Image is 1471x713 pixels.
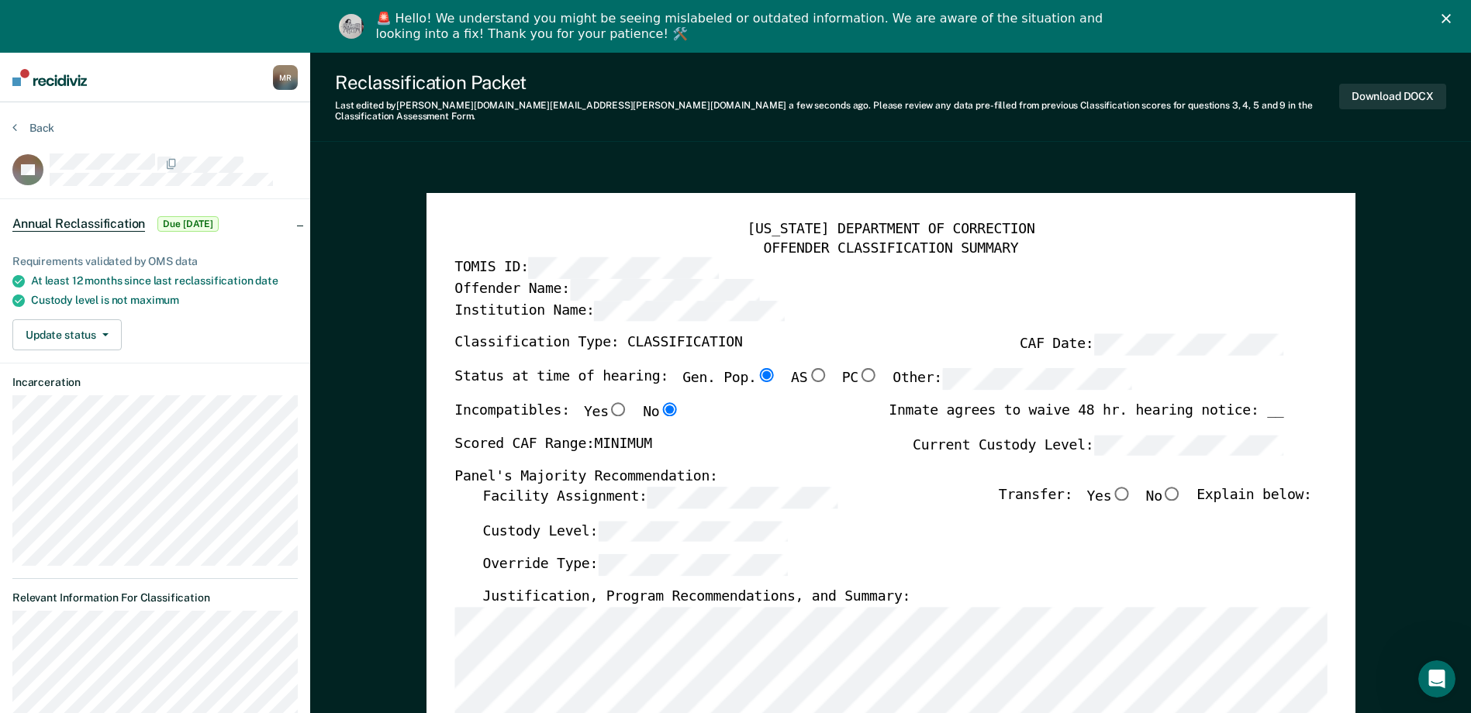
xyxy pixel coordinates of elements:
[454,221,1327,239] div: [US_STATE] DEPARTMENT OF CORRECTION
[454,239,1327,257] div: OFFENDER CLASSIFICATION SUMMARY
[12,69,87,86] img: Recidiviz
[1111,486,1131,500] input: Yes
[482,554,788,576] label: Override Type:
[569,279,759,301] input: Offender Name:
[12,376,298,389] dt: Incarceration
[756,368,776,382] input: Gen. Pop.
[594,300,784,322] input: Institution Name:
[454,300,784,322] label: Institution Name:
[273,65,298,90] button: MR
[858,368,879,382] input: PC
[12,591,298,604] dt: Relevant Information For Classification
[841,368,878,390] label: PC
[598,520,788,542] input: Custody Level:
[454,368,1132,402] div: Status at time of hearing:
[647,486,837,508] input: Facility Assignment:
[482,486,837,508] label: Facility Assignment:
[255,274,278,287] span: date
[608,401,628,415] input: Yes
[12,216,145,232] span: Annual Reclassification
[482,520,788,542] label: Custody Level:
[12,121,54,135] button: Back
[335,71,1339,94] div: Reclassification Packet
[273,65,298,90] div: M R
[12,255,298,268] div: Requirements validated by OMS data
[789,100,868,111] span: a few seconds ago
[942,368,1132,390] input: Other:
[1086,486,1131,508] label: Yes
[584,401,629,422] label: Yes
[12,319,122,350] button: Update status
[791,368,827,390] label: AS
[682,368,777,390] label: Gen. Pop.
[339,14,364,39] img: Profile image for Kim
[376,11,1108,42] div: 🚨 Hello! We understand you might be seeing mislabeled or outdated information. We are aware of th...
[999,486,1312,520] div: Transfer: Explain below:
[1145,486,1182,508] label: No
[454,401,679,434] div: Incompatibles:
[1418,660,1455,697] iframe: Intercom live chat
[528,257,718,279] input: TOMIS ID:
[454,279,760,301] label: Offender Name:
[643,401,679,422] label: No
[659,401,679,415] input: No
[31,274,298,288] div: At least 12 months since last reclassification
[893,368,1132,390] label: Other:
[1339,84,1446,109] button: Download DOCX
[454,334,742,356] label: Classification Type: CLASSIFICATION
[1442,14,1457,23] div: Close
[157,216,219,232] span: Due [DATE]
[913,434,1283,456] label: Current Custody Level:
[482,588,910,607] label: Justification, Program Recommendations, and Summary:
[1093,434,1283,456] input: Current Custody Level:
[598,554,788,576] input: Override Type:
[1162,486,1183,500] input: No
[335,100,1339,122] div: Last edited by [PERSON_NAME][DOMAIN_NAME][EMAIL_ADDRESS][PERSON_NAME][DOMAIN_NAME] . Please revie...
[1093,334,1283,356] input: CAF Date:
[454,434,652,456] label: Scored CAF Range: MINIMUM
[454,468,1283,487] div: Panel's Majority Recommendation:
[454,257,718,279] label: TOMIS ID:
[31,294,298,307] div: Custody level is not
[807,368,827,382] input: AS
[1020,334,1283,356] label: CAF Date:
[130,294,179,306] span: maximum
[889,401,1283,434] div: Inmate agrees to waive 48 hr. hearing notice: __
